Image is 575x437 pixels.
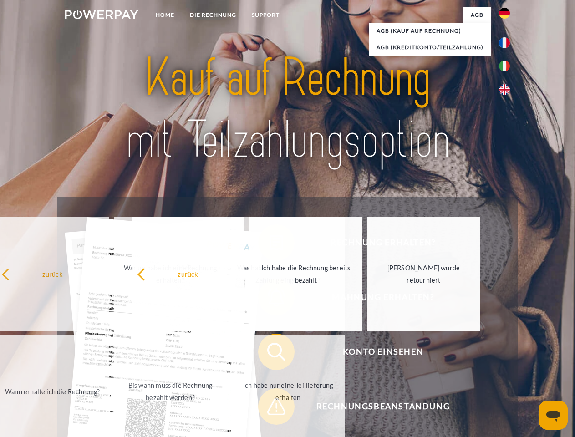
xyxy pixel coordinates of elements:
div: Wann erhalte ich die Rechnung? [1,385,104,397]
div: Ich habe die Rechnung bereits bezahlt [254,262,357,286]
a: DIE RECHNUNG [182,7,244,23]
iframe: Schaltfläche zum Öffnen des Messaging-Fensters [539,401,568,430]
img: de [499,8,510,19]
button: Rechnungsbeanstandung [258,388,495,425]
button: Konto einsehen [258,334,495,370]
a: SUPPORT [244,7,287,23]
div: Ich habe nur eine Teillieferung erhalten [237,379,339,404]
span: Rechnungsbeanstandung [271,388,494,425]
a: AGB (Kauf auf Rechnung) [369,23,491,39]
div: zurück [137,268,239,280]
span: Konto einsehen [271,334,494,370]
img: fr [499,37,510,48]
img: title-powerpay_de.svg [87,44,488,174]
div: Warum habe ich eine Rechnung erhalten? [119,262,222,286]
a: Home [148,7,182,23]
div: Bis wann muss die Rechnung bezahlt werden? [119,379,222,404]
div: [PERSON_NAME] wurde retourniert [372,262,475,286]
div: zurück [1,268,104,280]
a: agb [463,7,491,23]
img: en [499,84,510,95]
img: it [499,61,510,71]
img: logo-powerpay-white.svg [65,10,138,19]
a: AGB (Kreditkonto/Teilzahlung) [369,39,491,56]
